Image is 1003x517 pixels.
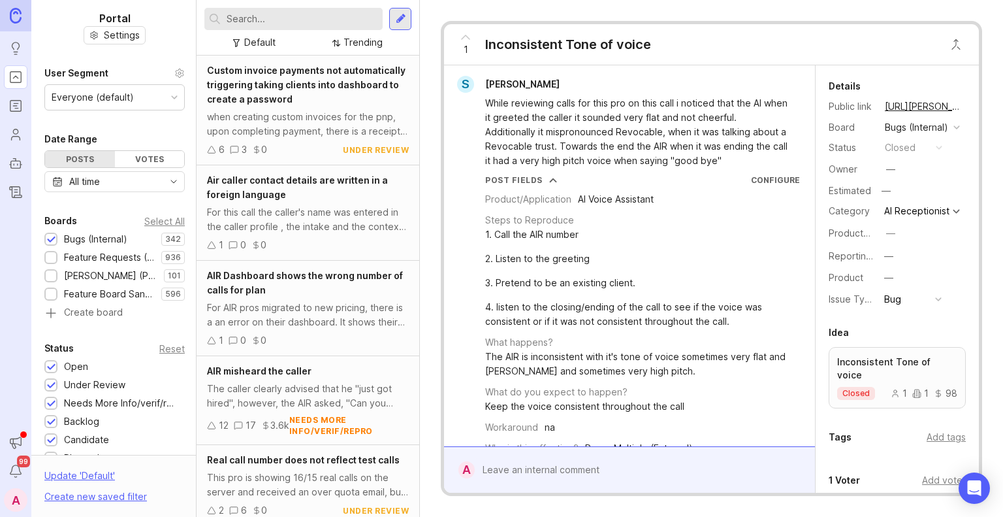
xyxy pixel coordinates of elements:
div: S [457,76,474,93]
a: Roadmaps [4,94,27,118]
svg: toggle icon [163,176,184,187]
div: 12 [219,418,229,433]
div: Default [244,35,276,50]
span: Real call number does not reflect test calls [207,454,400,465]
a: Portal [4,65,27,89]
a: [URL][PERSON_NAME] [881,98,966,115]
a: Air caller contact details are written in a foreign languageFor this call the caller's name was e... [197,165,419,261]
div: Posts [45,151,115,167]
button: Notifications [4,459,27,483]
div: — [884,271,893,285]
div: Create new saved filter [44,490,147,504]
div: 6 [219,142,225,157]
label: ProductboardID [829,227,898,239]
span: Air caller contact details are written in a foreign language [207,175,388,200]
div: 1 [891,389,907,398]
div: Pros - Multiple (External) [585,441,693,456]
p: 342 [165,234,181,244]
p: Inconsistent Tone of voice [837,356,957,382]
div: 1 Voter [829,473,860,488]
a: AIR Dashboard shows the wrong number of calls for planFor AIR pros migrated to new pricing, there... [197,261,419,356]
div: 0 [261,142,267,157]
div: 1. Call the AIR number [485,227,800,242]
span: [PERSON_NAME] [485,78,560,90]
div: Open [64,359,88,374]
div: Feature Requests (Internal) [64,250,155,265]
div: Board [829,120,874,135]
div: under review [343,144,409,156]
a: Configure [751,175,800,185]
div: — [886,226,895,241]
div: 0 [261,238,266,252]
span: AIR Dashboard shows the wrong number of calls for plan [207,270,403,295]
div: While reviewing calls for this pro on this call i noticed that the AI when it greeted the caller ... [485,96,789,168]
div: Steps to Reproduce [485,213,574,227]
div: Status [44,341,74,356]
div: What do you expect to happen? [485,385,628,399]
div: — [878,182,895,199]
div: Who is this affecting? [485,441,579,456]
div: — [884,249,893,263]
button: Close button [943,31,969,58]
div: Needs More Info/verif/repro [64,396,178,410]
a: Changelog [4,180,27,204]
input: Search... [227,12,377,26]
div: Details [829,78,861,94]
div: under review [343,505,409,516]
div: Bugs (Internal) [885,120,948,135]
div: Update ' Default ' [44,469,115,490]
div: What happens? [485,335,553,350]
span: 99 [17,456,30,467]
div: 2. Listen to the greeting [485,252,800,266]
div: Idea [829,325,849,341]
div: The caller clearly advised that he "just got hired", however, the AIR asked, "Can you please clar... [207,382,409,410]
div: 4. listen to the closing/ending of the call to see if the voice was consistent or if it was not c... [485,300,800,329]
div: Candidate [64,433,109,447]
h1: Portal [99,10,131,26]
div: 1 [219,333,223,348]
a: Autopilot [4,152,27,175]
p: closed [842,388,870,399]
label: Product [829,272,863,283]
div: For AIR pros migrated to new pricing, there is a an error on their dashboard. It shows their old ... [207,301,409,329]
div: A [4,488,27,512]
a: S[PERSON_NAME] [449,76,570,93]
div: 1 [219,238,223,252]
label: Reporting Team [829,250,899,261]
button: Settings [84,26,146,44]
a: Create board [44,308,185,320]
div: Open Intercom Messenger [959,473,990,504]
div: Public link [829,99,874,114]
p: 596 [165,289,181,299]
div: Add voter [922,473,966,488]
div: — [886,162,895,176]
div: 1 [912,389,929,398]
span: Custom invoice payments not automatically triggering taking clients into dashboard to create a pa... [207,65,406,105]
a: Inconsistent Tone of voiceclosed1198 [829,347,966,409]
a: AIR misheard the callerThe caller clearly advised that he "just got hired", however, the AIR aske... [197,356,419,445]
div: Estimated [829,186,871,195]
img: Canny Home [10,8,22,23]
span: Settings [104,29,140,42]
a: Ideas [4,37,27,60]
div: A [458,461,475,478]
div: na [545,420,555,435]
div: 3. Pretend to be an existing client. [485,276,800,290]
div: Backlog [64,414,99,429]
label: Issue Type [829,293,876,305]
div: Product/Application [485,192,571,207]
div: Reset [159,345,185,352]
div: Planned [64,451,99,465]
div: 0 [240,238,246,252]
p: 936 [165,252,181,263]
div: Add tags [927,430,966,444]
div: 17 [246,418,256,433]
div: Select All [144,218,185,225]
span: 1 [464,42,468,57]
div: when creating custom invoices for the pnp, upon completing payment, there is a receipt page but i... [207,110,409,139]
button: Post Fields [485,175,557,186]
a: Custom invoice payments not automatically triggering taking clients into dashboard to create a pa... [197,56,419,165]
div: Feature Board Sandbox [DATE] [64,287,155,301]
div: Tags [829,429,852,445]
div: Status [829,141,874,155]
